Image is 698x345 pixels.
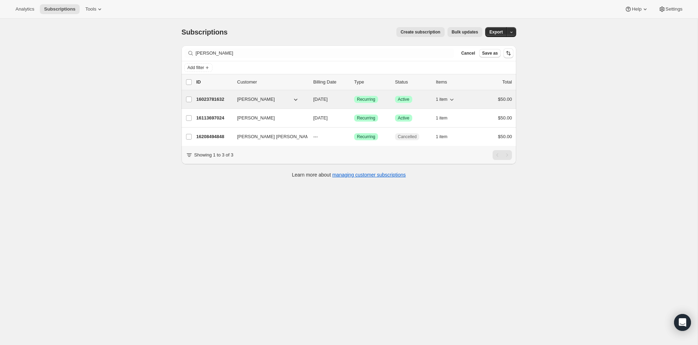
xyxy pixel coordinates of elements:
[461,50,475,56] span: Cancel
[498,115,512,121] span: $50.00
[196,132,512,142] div: 16208494848[PERSON_NAME] [PERSON_NAME]---SuccessRecurringCancelled1 item$50.00
[40,4,80,14] button: Subscriptions
[292,171,406,178] p: Learn more about
[674,314,691,331] div: Open Intercom Messenger
[458,49,478,57] button: Cancel
[436,132,455,142] button: 1 item
[498,134,512,139] span: $50.00
[502,79,512,86] p: Total
[16,6,34,12] span: Analytics
[196,94,512,104] div: 16023781632[PERSON_NAME][DATE]SuccessRecurringSuccessActive1 item$50.00
[332,172,406,178] a: managing customer subscriptions
[357,115,375,121] span: Recurring
[313,97,328,102] span: [DATE]
[357,134,375,140] span: Recurring
[237,79,308,86] p: Customer
[313,115,328,121] span: [DATE]
[237,96,275,103] span: [PERSON_NAME]
[196,113,512,123] div: 16113697024[PERSON_NAME][DATE]SuccessRecurringSuccessActive1 item$50.00
[313,134,318,139] span: ---
[11,4,38,14] button: Analytics
[479,49,501,57] button: Save as
[354,79,389,86] div: Type
[313,79,348,86] p: Billing Date
[498,97,512,102] span: $50.00
[237,133,314,140] span: [PERSON_NAME] [PERSON_NAME]
[482,50,498,56] span: Save as
[485,27,507,37] button: Export
[401,29,440,35] span: Create subscription
[196,48,454,58] input: Filter subscribers
[396,27,445,37] button: Create subscription
[436,134,447,140] span: 1 item
[81,4,107,14] button: Tools
[504,48,513,58] button: Sort the results
[489,29,503,35] span: Export
[666,6,682,12] span: Settings
[196,96,231,103] p: 16023781632
[398,115,409,121] span: Active
[632,6,641,12] span: Help
[194,152,233,159] p: Showing 1 to 3 of 3
[436,113,455,123] button: 1 item
[233,112,303,124] button: [PERSON_NAME]
[184,63,212,72] button: Add filter
[436,97,447,102] span: 1 item
[452,29,478,35] span: Bulk updates
[233,131,303,142] button: [PERSON_NAME] [PERSON_NAME]
[187,65,204,70] span: Add filter
[85,6,96,12] span: Tools
[196,79,512,86] div: IDCustomerBilling DateTypeStatusItemsTotal
[233,94,303,105] button: [PERSON_NAME]
[237,115,275,122] span: [PERSON_NAME]
[395,79,430,86] p: Status
[654,4,687,14] button: Settings
[196,79,231,86] p: ID
[196,133,231,140] p: 16208494848
[620,4,653,14] button: Help
[357,97,375,102] span: Recurring
[493,150,512,160] nav: Pagination
[196,115,231,122] p: 16113697024
[436,115,447,121] span: 1 item
[436,79,471,86] div: Items
[436,94,455,104] button: 1 item
[398,97,409,102] span: Active
[398,134,416,140] span: Cancelled
[181,28,228,36] span: Subscriptions
[447,27,482,37] button: Bulk updates
[44,6,75,12] span: Subscriptions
